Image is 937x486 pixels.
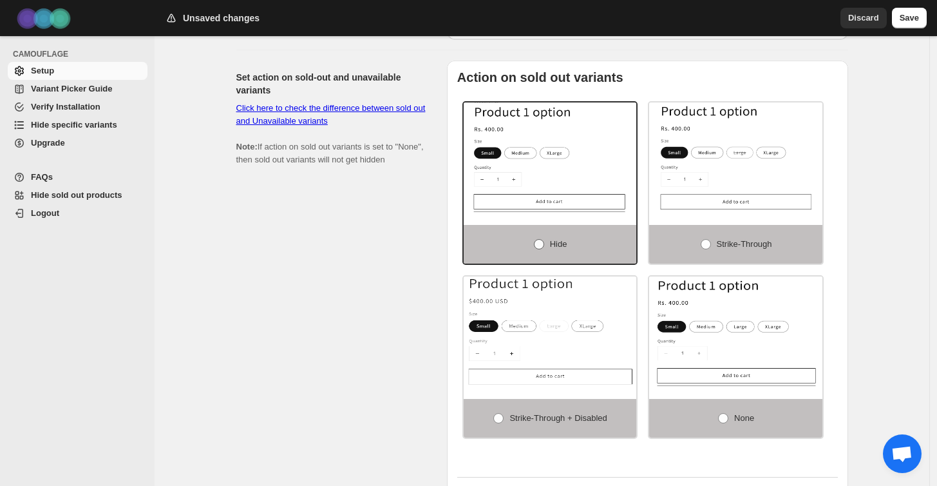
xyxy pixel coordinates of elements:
a: Logout [8,204,147,222]
span: FAQs [31,172,53,182]
span: Upgrade [31,138,65,148]
span: Discard [848,12,879,24]
span: Save [900,12,919,24]
b: Action on sold out variants [457,70,623,84]
a: Verify Installation [8,98,147,116]
a: FAQs [8,168,147,186]
a: Upgrade [8,134,147,152]
span: Hide sold out products [31,190,122,200]
span: Variant Picker Guide [31,84,112,93]
span: If action on sold out variants is set to "None", then sold out variants will not get hidden [236,103,426,164]
a: Hide specific variants [8,116,147,134]
button: Save [892,8,927,28]
img: None [649,277,822,386]
span: CAMOUFLAGE [13,49,148,59]
span: Hide [550,239,567,249]
a: Hide sold out products [8,186,147,204]
span: Logout [31,208,59,218]
span: Hide specific variants [31,120,117,130]
img: Strike-through [649,102,822,212]
span: Setup [31,66,54,75]
h2: Set action on sold-out and unavailable variants [236,71,426,97]
h2: Unsaved changes [183,12,260,24]
div: Open chat [883,434,922,473]
img: Strike-through + Disabled [464,277,637,386]
button: Discard [840,8,887,28]
span: Strike-through [717,239,772,249]
span: None [734,413,754,423]
a: Variant Picker Guide [8,80,147,98]
a: Click here to check the difference between sold out and Unavailable variants [236,103,426,126]
span: Verify Installation [31,102,100,112]
a: Setup [8,62,147,80]
b: Note: [236,142,258,151]
span: Strike-through + Disabled [509,413,607,423]
img: Hide [464,102,637,212]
